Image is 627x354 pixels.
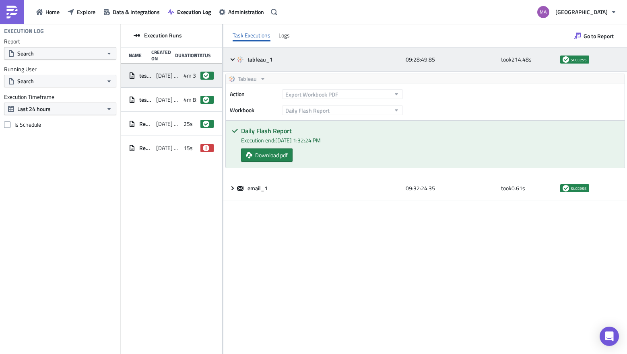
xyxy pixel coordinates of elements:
[563,185,569,191] span: success
[600,327,619,346] div: Open Intercom Messenger
[156,120,179,128] span: [DATE] 16:45
[536,5,550,19] img: Avatar
[278,29,290,41] div: Logs
[151,49,171,62] div: Created On
[139,96,152,103] span: testing testing
[129,52,147,58] div: Name
[501,181,556,196] div: took 0.61 s
[203,145,209,151] span: failed
[184,72,202,79] span: 4m 35s
[241,148,293,162] a: Download pdf
[139,72,152,79] span: testing testing
[285,106,330,115] span: Daily Flash Report
[555,8,608,16] span: [GEOGRAPHIC_DATA]
[77,8,95,16] span: Explore
[584,32,614,40] span: Go to Report
[233,29,270,41] div: Task Executions
[241,136,619,144] div: Execution end: [DATE] 1:32:24 PM
[255,151,288,159] span: Download pdf
[156,96,179,103] span: [DATE] 17:04
[184,120,193,128] span: 25s
[230,88,278,100] label: Action
[238,74,257,84] span: Tableau
[194,52,210,58] div: Status
[64,6,99,18] button: Explore
[406,52,497,67] div: 09:28:49.85
[4,121,116,128] label: Is Schedule
[203,72,209,79] span: success
[215,6,268,18] button: Administration
[175,52,190,58] div: Duration
[6,6,19,19] img: PushMetrics
[144,32,182,39] span: Execution Runs
[156,144,179,152] span: [DATE] 15:28
[4,47,116,60] button: Search
[139,120,152,128] span: Report [DATE]
[282,89,403,99] button: Export Workbook PDF
[4,75,116,87] button: Search
[226,74,269,84] button: Tableau
[113,8,160,16] span: Data & Integrations
[571,56,587,63] span: success
[248,56,274,63] span: tableau_1
[203,97,209,103] span: success
[184,144,193,152] span: 15s
[17,77,34,85] span: Search
[571,185,587,191] span: success
[406,181,497,196] div: 09:32:24.35
[156,72,179,79] span: [DATE] 09:28
[17,105,51,113] span: Last 24 hours
[282,105,403,115] button: Daily Flash Report
[570,29,618,42] button: Go to Report
[4,93,116,101] label: Execution Timeframe
[532,3,621,21] button: [GEOGRAPHIC_DATA]
[99,6,164,18] button: Data & Integrations
[4,27,44,35] h4: Execution Log
[4,38,116,45] label: Report
[17,49,34,58] span: Search
[228,8,264,16] span: Administration
[32,6,64,18] button: Home
[4,103,116,115] button: Last 24 hours
[177,8,211,16] span: Execution Log
[230,104,278,116] label: Workbook
[501,52,556,67] div: took 214.48 s
[563,56,569,63] span: success
[4,66,116,73] label: Running User
[241,128,619,134] h5: Daily Flash Report
[203,121,209,127] span: success
[45,8,60,16] span: Home
[285,90,338,99] span: Export Workbook PDF
[184,96,199,103] span: 4m 8s
[164,6,215,18] button: Execution Log
[139,144,152,152] span: Report [DATE]
[248,185,269,192] span: email_1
